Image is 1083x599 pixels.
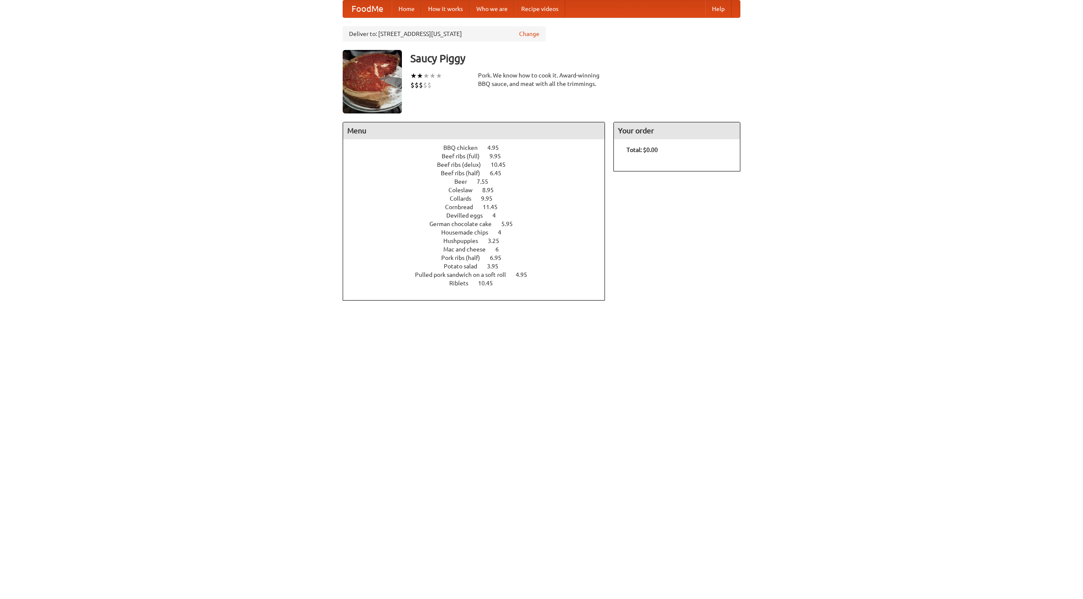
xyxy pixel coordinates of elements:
a: Home [392,0,421,17]
span: Hushpuppies [443,237,487,244]
a: Devilled eggs 4 [446,212,511,219]
img: angular.jpg [343,50,402,113]
a: Beef ribs (half) 6.45 [441,170,517,177]
span: 9.95 [489,153,509,160]
a: Potato salad 3.95 [444,263,514,270]
a: Beef ribs (full) 9.95 [442,153,517,160]
span: Beef ribs (half) [441,170,489,177]
a: Collards 9.95 [450,195,508,202]
span: Cornbread [445,204,481,210]
span: 4 [492,212,504,219]
span: 6.95 [490,254,510,261]
span: German chocolate cake [429,221,500,227]
span: Coleslaw [448,187,481,193]
h4: Your order [614,122,740,139]
span: Beef ribs (delux) [437,161,489,168]
a: FoodMe [343,0,392,17]
span: Collards [450,195,480,202]
a: Help [705,0,731,17]
a: Housemade chips 4 [441,229,517,236]
a: Cornbread 11.45 [445,204,513,210]
span: Devilled eggs [446,212,491,219]
div: Deliver to: [STREET_ADDRESS][US_STATE] [343,26,546,41]
span: BBQ chicken [443,144,486,151]
a: Mac and cheese 6 [443,246,514,253]
a: Pork ribs (half) 6.95 [441,254,517,261]
li: $ [419,80,423,90]
span: Mac and cheese [443,246,494,253]
div: Pork. We know how to cook it. Award-winning BBQ sauce, and meat with all the trimmings. [478,71,605,88]
span: 3.95 [487,263,507,270]
h4: Menu [343,122,605,139]
li: $ [415,80,419,90]
span: 5.95 [501,221,521,227]
span: Pulled pork sandwich on a soft roll [415,271,514,278]
span: 6.45 [490,170,510,177]
li: ★ [410,71,417,80]
li: ★ [429,71,436,80]
a: Riblets 10.45 [449,280,509,287]
h3: Saucy Piggy [410,50,740,67]
a: Recipe videos [514,0,565,17]
li: ★ [417,71,423,80]
a: Hushpuppies 3.25 [443,237,515,244]
span: Beer [454,178,476,185]
span: Beef ribs (full) [442,153,488,160]
li: $ [410,80,415,90]
li: $ [427,80,432,90]
span: 7.55 [477,178,497,185]
span: 10.45 [491,161,514,168]
li: ★ [423,71,429,80]
a: BBQ chicken 4.95 [443,144,514,151]
a: Beef ribs (delux) 10.45 [437,161,521,168]
a: Coleslaw 8.95 [448,187,509,193]
span: 9.95 [481,195,501,202]
li: ★ [436,71,442,80]
a: Beer 7.55 [454,178,504,185]
span: 4.95 [487,144,507,151]
span: Pork ribs (half) [441,254,489,261]
a: Who we are [470,0,514,17]
a: Pulled pork sandwich on a soft roll 4.95 [415,271,543,278]
span: Riblets [449,280,477,287]
span: Potato salad [444,263,486,270]
span: 8.95 [482,187,502,193]
a: German chocolate cake 5.95 [429,221,528,227]
li: $ [423,80,427,90]
span: 6 [495,246,507,253]
span: 3.25 [488,237,508,244]
a: How it works [421,0,470,17]
span: 4.95 [516,271,536,278]
span: 10.45 [478,280,501,287]
span: 11.45 [483,204,506,210]
a: Change [519,30,539,38]
span: 4 [498,229,510,236]
b: Total: $0.00 [627,146,658,153]
span: Housemade chips [441,229,497,236]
